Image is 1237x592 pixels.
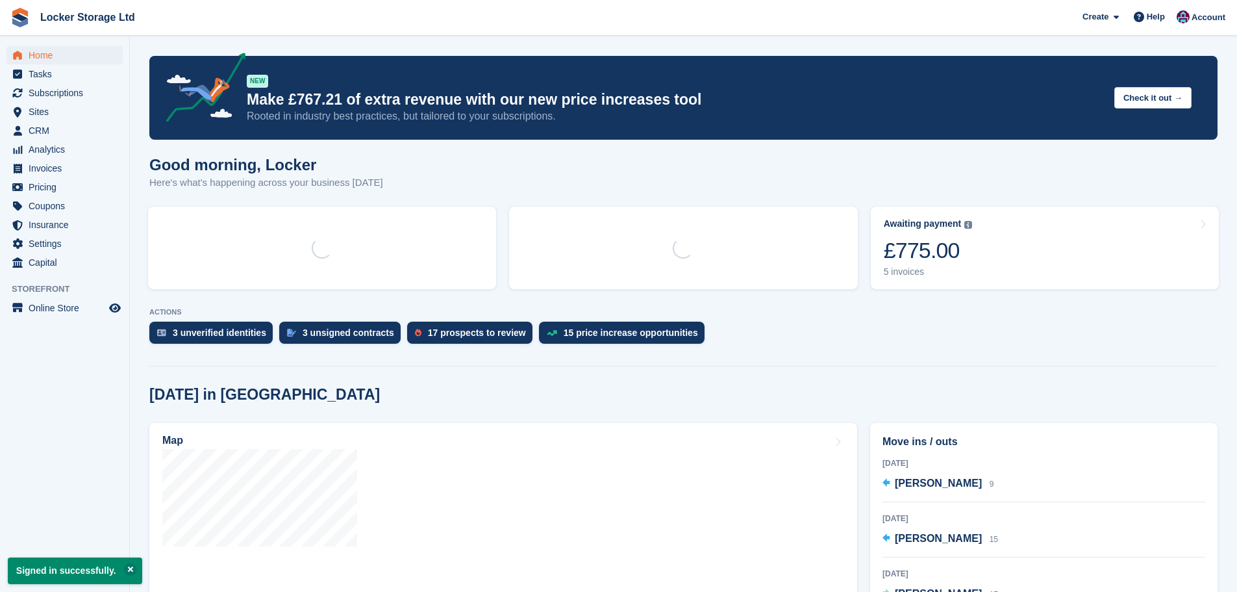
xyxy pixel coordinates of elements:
[29,65,106,83] span: Tasks
[1147,10,1165,23] span: Help
[895,478,982,489] span: [PERSON_NAME]
[6,253,123,272] a: menu
[6,216,123,234] a: menu
[29,46,106,64] span: Home
[6,197,123,215] a: menu
[564,328,698,338] div: 15 price increase opportunities
[547,330,557,336] img: price_increase_opportunities-93ffe204e8149a01c8c9dc8f82e8f89637d9d84a8eef4429ea346261dce0b2c0.svg
[29,197,106,215] span: Coupons
[415,329,421,337] img: prospect-51fa495bee0391a8d652442698ab0144808aea92771e9ea1ae160a38d050c398.svg
[29,84,106,102] span: Subscriptions
[1114,87,1192,109] button: Check it out →
[29,299,106,317] span: Online Store
[884,266,973,277] div: 5 invoices
[6,46,123,64] a: menu
[882,531,998,548] a: [PERSON_NAME] 15
[247,90,1104,109] p: Make £767.21 of extra revenue with our new price increases tool
[882,513,1205,524] div: [DATE]
[279,322,407,350] a: 3 unsigned contracts
[149,175,383,190] p: Here's what's happening across your business [DATE]
[149,156,383,174] h1: Good morning, Locker
[884,218,962,229] div: Awaiting payment
[29,235,106,253] span: Settings
[1192,11,1225,24] span: Account
[247,75,268,88] div: NEW
[539,322,711,350] a: 15 price increase opportunities
[882,434,1205,450] h2: Move ins / outs
[882,568,1205,580] div: [DATE]
[29,216,106,234] span: Insurance
[990,480,994,489] span: 9
[12,283,129,296] span: Storefront
[6,122,123,140] a: menu
[149,322,279,350] a: 3 unverified identities
[964,221,972,229] img: icon-info-grey-7440780725fd019a000dd9b08b2336e03edf1995a4989e88bcd33f0948082b44.svg
[990,535,998,544] span: 15
[882,457,1205,469] div: [DATE]
[895,533,982,544] span: [PERSON_NAME]
[29,159,106,177] span: Invoices
[149,308,1218,316] p: ACTIONS
[29,178,106,196] span: Pricing
[1177,10,1190,23] img: Locker Storage Ltd
[8,558,142,584] p: Signed in successfully.
[107,300,123,316] a: Preview store
[10,8,30,27] img: stora-icon-8386f47178a22dfd0bd8f6a31ec36ba5ce8667c1dd55bd0f319d3a0aa187defe.svg
[6,159,123,177] a: menu
[162,435,183,446] h2: Map
[6,299,123,317] a: menu
[29,122,106,140] span: CRM
[287,329,296,337] img: contract_signature_icon-13c848040528278c33f63329250d36e43548de30e8caae1d1a13099fd9432cc5.svg
[871,207,1219,289] a: Awaiting payment £775.00 5 invoices
[35,6,140,28] a: Locker Storage Ltd
[155,53,246,127] img: price-adjustments-announcement-icon-8257ccfd72463d97f412b2fc003d46551f7dbcb40ab6d574587a9cd5c0d94...
[6,178,123,196] a: menu
[428,328,526,338] div: 17 prospects to review
[247,109,1104,123] p: Rooted in industry best practices, but tailored to your subscriptions.
[29,140,106,159] span: Analytics
[6,235,123,253] a: menu
[29,103,106,121] span: Sites
[1082,10,1108,23] span: Create
[407,322,539,350] a: 17 prospects to review
[6,103,123,121] a: menu
[303,328,394,338] div: 3 unsigned contracts
[882,476,993,493] a: [PERSON_NAME] 9
[173,328,266,338] div: 3 unverified identities
[6,140,123,159] a: menu
[157,329,166,337] img: verify_identity-adf6edd0f0f0b5bbfe63781bf79b02c33cf7c696d77639b501bdc392416b5a36.svg
[6,65,123,83] a: menu
[29,253,106,272] span: Capital
[6,84,123,102] a: menu
[884,237,973,264] div: £775.00
[149,386,380,404] h2: [DATE] in [GEOGRAPHIC_DATA]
